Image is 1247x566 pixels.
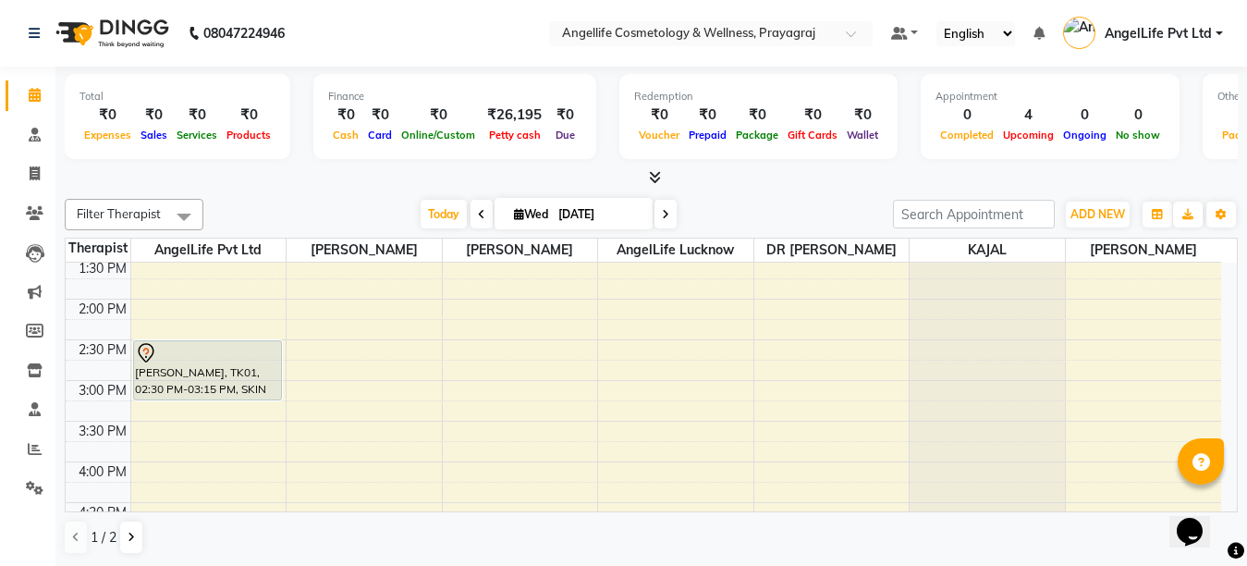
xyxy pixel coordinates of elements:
[136,105,172,126] div: ₹0
[421,200,467,228] span: Today
[842,105,883,126] div: ₹0
[1058,129,1111,141] span: Ongoing
[443,239,598,262] span: [PERSON_NAME]
[222,105,275,126] div: ₹0
[131,239,287,262] span: AngelLife Pvt Ltd
[509,207,553,221] span: Wed
[731,129,783,141] span: Package
[172,129,222,141] span: Services
[684,129,731,141] span: Prepaid
[75,259,130,278] div: 1:30 PM
[66,239,130,258] div: Therapist
[79,129,136,141] span: Expenses
[910,239,1065,262] span: KAJAL
[79,89,275,105] div: Total
[998,105,1058,126] div: 4
[480,105,549,126] div: ₹26,195
[935,129,998,141] span: Completed
[328,89,581,105] div: Finance
[172,105,222,126] div: ₹0
[328,129,363,141] span: Cash
[136,129,172,141] span: Sales
[1058,105,1111,126] div: 0
[79,105,136,126] div: ₹0
[1105,24,1212,43] span: AngelLife Pvt Ltd
[75,300,130,319] div: 2:00 PM
[363,105,397,126] div: ₹0
[1169,492,1229,548] iframe: chat widget
[328,105,363,126] div: ₹0
[134,341,281,400] div: [PERSON_NAME], TK01, 02:30 PM-03:15 PM, SKIN CONSULTATION
[842,129,883,141] span: Wallet
[1063,17,1095,49] img: AngelLife Pvt Ltd
[551,129,580,141] span: Due
[935,89,1165,105] div: Appointment
[75,462,130,482] div: 4:00 PM
[91,528,116,548] span: 1 / 2
[634,129,684,141] span: Voucher
[634,105,684,126] div: ₹0
[75,422,130,441] div: 3:30 PM
[397,105,480,126] div: ₹0
[731,105,783,126] div: ₹0
[1066,202,1130,228] button: ADD NEW
[222,129,275,141] span: Products
[684,105,731,126] div: ₹0
[598,239,753,262] span: AngelLife Lucknow
[203,7,285,59] b: 08047224946
[998,129,1058,141] span: Upcoming
[1111,105,1165,126] div: 0
[553,201,645,228] input: 2025-09-03
[484,129,545,141] span: Petty cash
[893,200,1055,228] input: Search Appointment
[754,239,910,262] span: DR [PERSON_NAME]
[47,7,174,59] img: logo
[397,129,480,141] span: Online/Custom
[77,206,161,221] span: Filter Therapist
[634,89,883,105] div: Redemption
[1111,129,1165,141] span: No show
[549,105,581,126] div: ₹0
[1070,207,1125,221] span: ADD NEW
[935,105,998,126] div: 0
[363,129,397,141] span: Card
[75,340,130,360] div: 2:30 PM
[1066,239,1221,262] span: [PERSON_NAME]
[783,105,842,126] div: ₹0
[75,381,130,400] div: 3:00 PM
[783,129,842,141] span: Gift Cards
[287,239,442,262] span: [PERSON_NAME]
[75,503,130,523] div: 4:30 PM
